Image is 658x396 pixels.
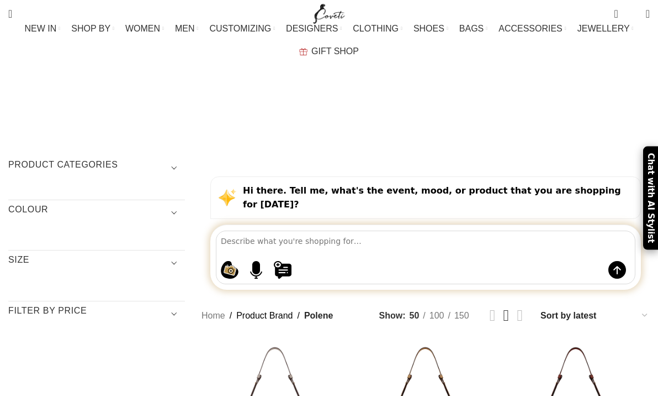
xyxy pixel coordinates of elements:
[25,18,61,40] a: NEW IN
[413,23,444,34] span: SHOES
[8,159,185,178] h3: Product categories
[498,23,563,34] span: ACCESSORIES
[286,23,338,34] span: DESIGNERS
[299,40,359,62] a: GIFT SHOP
[3,18,655,62] div: Main navigation
[498,18,566,40] a: ACCESSORIES
[577,23,630,34] span: JEWELLERY
[209,18,275,40] a: CUSTOMIZING
[3,3,18,25] a: Search
[8,254,185,273] h3: SIZE
[125,18,164,40] a: WOMEN
[629,11,637,19] span: 0
[25,23,57,34] span: NEW IN
[71,18,114,40] a: SHOP BY
[353,18,402,40] a: CLOTHING
[615,6,623,14] span: 0
[577,18,634,40] a: JEWELLERY
[311,8,348,18] a: Site logo
[459,18,487,40] a: BAGS
[353,23,399,34] span: CLOTHING
[286,18,342,40] a: DESIGNERS
[459,23,484,34] span: BAGS
[175,18,198,40] a: MEN
[413,18,448,40] a: SHOES
[8,204,185,222] h3: COLOUR
[175,23,195,34] span: MEN
[311,46,359,56] span: GIFT SHOP
[209,23,271,34] span: CUSTOMIZING
[71,23,110,34] span: SHOP BY
[299,48,307,55] img: GiftBag
[125,23,160,34] span: WOMEN
[608,3,623,25] a: 0
[8,305,185,324] h3: Filter by price
[627,3,638,25] div: My Wishlist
